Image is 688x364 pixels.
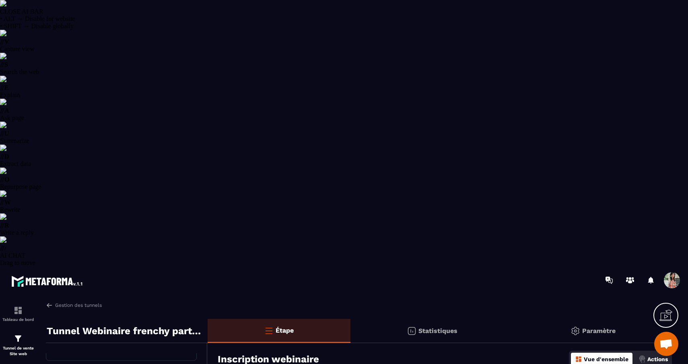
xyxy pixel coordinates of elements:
p: Actions [647,356,668,362]
img: logo [11,274,84,288]
img: dashboard-orange.40269519.svg [575,356,582,363]
p: Étape [276,327,294,334]
p: Tunnel Webinaire frenchy partners [47,323,202,339]
div: Ouvrir le chat [654,332,678,356]
img: formation [13,306,23,315]
p: Vue d'ensemble [584,356,628,362]
a: Gestion des tunnels [46,302,102,309]
p: Paramètre [582,327,616,335]
a: formationformationTunnel de vente Site web [2,328,34,363]
a: formationformationTableau de bord [2,300,34,328]
img: arrow [46,302,53,309]
img: bars-o.4a397970.svg [264,326,274,335]
img: actions.d6e523a2.png [639,356,646,363]
img: stats.20deebd0.svg [407,326,416,336]
img: setting-gr.5f69749f.svg [571,326,580,336]
p: Statistiques [418,327,457,335]
p: Tableau de bord [2,317,34,322]
p: Tunnel de vente Site web [2,345,34,357]
img: formation [13,334,23,343]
